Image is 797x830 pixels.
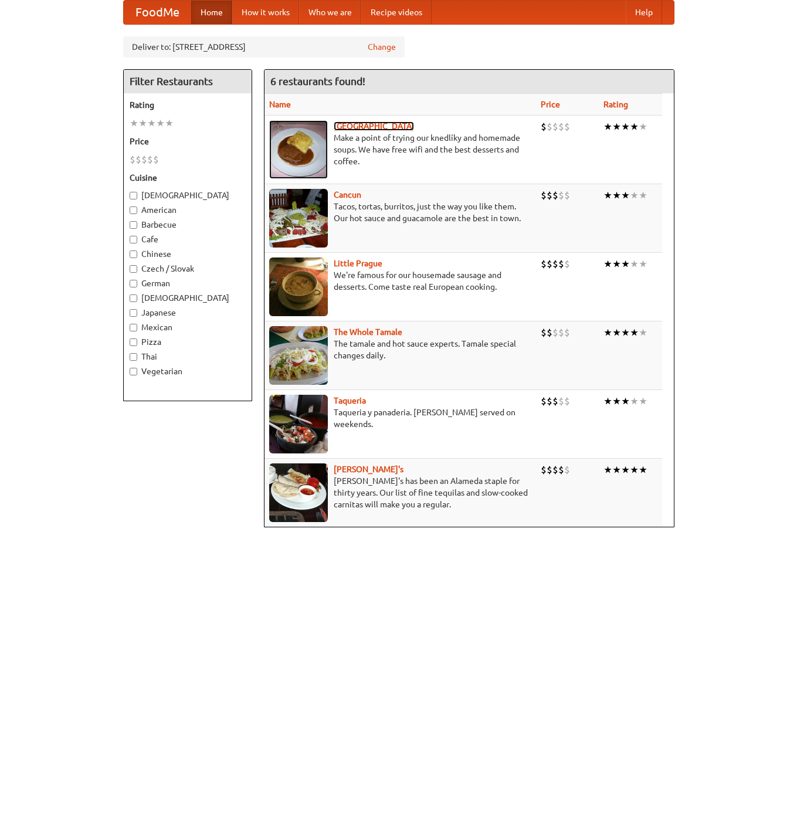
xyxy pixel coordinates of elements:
[334,396,366,405] a: Taqueria
[130,236,137,243] input: Cafe
[147,117,156,130] li: ★
[232,1,299,24] a: How it works
[130,338,137,346] input: Pizza
[130,280,137,287] input: German
[334,190,361,199] b: Cancun
[130,265,137,273] input: Czech / Slovak
[541,463,547,476] li: $
[130,117,138,130] li: ★
[639,258,647,270] li: ★
[621,463,630,476] li: ★
[564,326,570,339] li: $
[130,206,137,214] input: American
[130,294,137,302] input: [DEMOGRAPHIC_DATA]
[564,463,570,476] li: $
[547,326,552,339] li: $
[603,326,612,339] li: ★
[547,258,552,270] li: $
[124,1,191,24] a: FoodMe
[269,406,532,430] p: Taqueria y panaderia. [PERSON_NAME] served on weekends.
[639,120,647,133] li: ★
[141,153,147,166] li: $
[558,258,564,270] li: $
[334,259,382,268] a: Little Prague
[541,258,547,270] li: $
[269,201,532,224] p: Tacos, tortas, burritos, just the way you like them. Our hot sauce and guacamole are the best in ...
[130,233,246,245] label: Cafe
[130,250,137,258] input: Chinese
[547,120,552,133] li: $
[558,326,564,339] li: $
[547,395,552,408] li: $
[130,221,137,229] input: Barbecue
[153,153,159,166] li: $
[552,258,558,270] li: $
[130,172,246,184] h5: Cuisine
[639,189,647,202] li: ★
[130,135,246,147] h5: Price
[130,277,246,289] label: German
[334,121,414,131] b: [GEOGRAPHIC_DATA]
[603,395,612,408] li: ★
[123,36,405,57] div: Deliver to: [STREET_ADDRESS]
[564,258,570,270] li: $
[630,189,639,202] li: ★
[558,463,564,476] li: $
[639,395,647,408] li: ★
[603,258,612,270] li: ★
[621,326,630,339] li: ★
[564,189,570,202] li: $
[612,463,621,476] li: ★
[630,258,639,270] li: ★
[269,326,328,385] img: wholetamale.jpg
[269,189,328,248] img: cancun.jpg
[558,120,564,133] li: $
[130,351,246,363] label: Thai
[334,465,403,474] a: [PERSON_NAME]'s
[612,326,621,339] li: ★
[639,326,647,339] li: ★
[564,120,570,133] li: $
[541,395,547,408] li: $
[130,99,246,111] h5: Rating
[621,258,630,270] li: ★
[603,189,612,202] li: ★
[269,338,532,361] p: The tamale and hot sauce experts. Tamale special changes daily.
[621,189,630,202] li: ★
[269,120,328,179] img: czechpoint.jpg
[156,117,165,130] li: ★
[130,307,246,319] label: Japanese
[191,1,232,24] a: Home
[130,292,246,304] label: [DEMOGRAPHIC_DATA]
[269,258,328,316] img: littleprague.jpg
[361,1,432,24] a: Recipe videos
[603,463,612,476] li: ★
[603,100,628,109] a: Rating
[130,189,246,201] label: [DEMOGRAPHIC_DATA]
[269,132,532,167] p: Make a point of trying our knedlíky and homemade soups. We have free wifi and the best desserts a...
[552,326,558,339] li: $
[368,41,396,53] a: Change
[621,120,630,133] li: ★
[564,395,570,408] li: $
[130,219,246,231] label: Barbecue
[334,327,402,337] a: The Whole Tamale
[130,368,137,375] input: Vegetarian
[547,463,552,476] li: $
[138,117,147,130] li: ★
[147,153,153,166] li: $
[603,120,612,133] li: ★
[130,324,137,331] input: Mexican
[269,269,532,293] p: We're famous for our housemade sausage and desserts. Come taste real European cooking.
[135,153,141,166] li: $
[130,153,135,166] li: $
[626,1,662,24] a: Help
[130,336,246,348] label: Pizza
[130,263,246,275] label: Czech / Slovak
[130,248,246,260] label: Chinese
[630,326,639,339] li: ★
[269,100,291,109] a: Name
